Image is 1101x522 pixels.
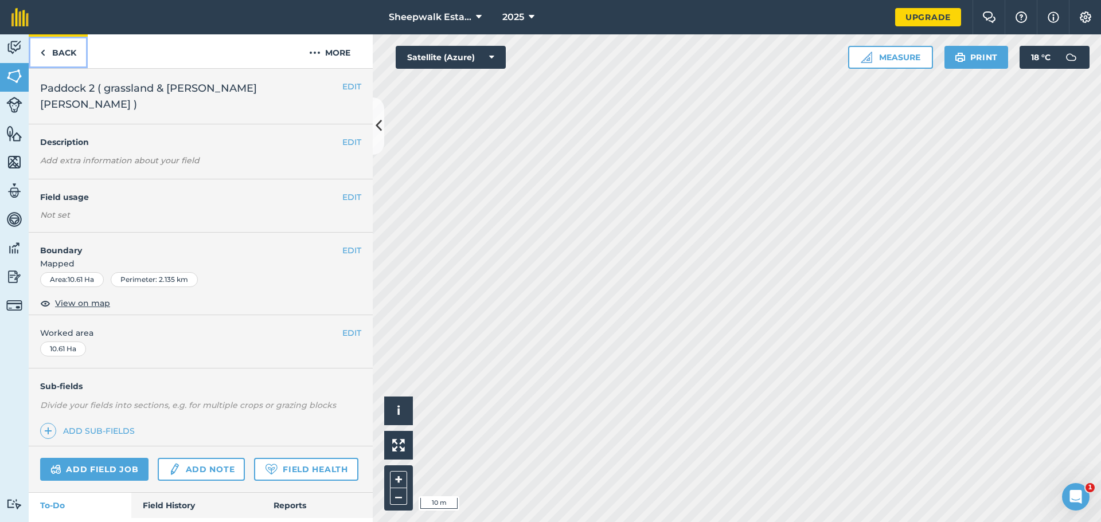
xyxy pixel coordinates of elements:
a: Add note [158,458,245,481]
img: svg+xml;base64,PHN2ZyB4bWxucz0iaHR0cDovL3d3dy53My5vcmcvMjAwMC9zdmciIHdpZHRoPSI1NiIgaGVpZ2h0PSI2MC... [6,68,22,85]
img: Four arrows, one pointing top left, one top right, one bottom right and the last bottom left [392,439,405,452]
a: To-Do [29,493,131,518]
img: svg+xml;base64,PD94bWwgdmVyc2lvbj0iMS4wIiBlbmNvZGluZz0idXRmLTgiPz4KPCEtLSBHZW5lcmF0b3I6IEFkb2JlIE... [6,182,22,199]
button: View on map [40,296,110,310]
img: svg+xml;base64,PHN2ZyB4bWxucz0iaHR0cDovL3d3dy53My5vcmcvMjAwMC9zdmciIHdpZHRoPSI1NiIgaGVpZ2h0PSI2MC... [6,154,22,171]
h4: Boundary [29,233,342,257]
a: Back [29,34,88,68]
div: Not set [40,209,361,221]
button: + [390,471,407,488]
button: EDIT [342,327,361,339]
img: svg+xml;base64,PD94bWwgdmVyc2lvbj0iMS4wIiBlbmNvZGluZz0idXRmLTgiPz4KPCEtLSBHZW5lcmF0b3I6IEFkb2JlIE... [6,39,22,56]
img: svg+xml;base64,PHN2ZyB4bWxucz0iaHR0cDovL3d3dy53My5vcmcvMjAwMC9zdmciIHdpZHRoPSIxOCIgaGVpZ2h0PSIyNC... [40,296,50,310]
img: svg+xml;base64,PHN2ZyB4bWxucz0iaHR0cDovL3d3dy53My5vcmcvMjAwMC9zdmciIHdpZHRoPSIyMCIgaGVpZ2h0PSIyNC... [309,46,321,60]
a: Upgrade [895,8,961,26]
img: A question mark icon [1014,11,1028,23]
em: Add extra information about your field [40,155,200,166]
span: Sheepwalk Estate [389,10,471,24]
img: svg+xml;base64,PD94bWwgdmVyc2lvbj0iMS4wIiBlbmNvZGluZz0idXRmLTgiPz4KPCEtLSBHZW5lcmF0b3I6IEFkb2JlIE... [1060,46,1083,69]
a: Field Health [254,458,358,481]
button: Measure [848,46,933,69]
button: Satellite (Azure) [396,46,506,69]
img: Two speech bubbles overlapping with the left bubble in the forefront [982,11,996,23]
img: svg+xml;base64,PD94bWwgdmVyc2lvbj0iMS4wIiBlbmNvZGluZz0idXRmLTgiPz4KPCEtLSBHZW5lcmF0b3I6IEFkb2JlIE... [6,240,22,257]
h4: Sub-fields [29,380,373,393]
button: EDIT [342,80,361,93]
span: Paddock 2 ( grassland & [PERSON_NAME] [PERSON_NAME] ) [40,80,342,112]
span: 1 [1086,483,1095,492]
button: – [390,488,407,505]
button: 18 °C [1020,46,1090,69]
img: svg+xml;base64,PHN2ZyB4bWxucz0iaHR0cDovL3d3dy53My5vcmcvMjAwMC9zdmciIHdpZHRoPSIxNCIgaGVpZ2h0PSIyNC... [44,424,52,438]
a: Add field job [40,458,149,481]
button: More [287,34,373,68]
img: svg+xml;base64,PD94bWwgdmVyc2lvbj0iMS4wIiBlbmNvZGluZz0idXRmLTgiPz4KPCEtLSBHZW5lcmF0b3I6IEFkb2JlIE... [6,97,22,113]
div: 10.61 Ha [40,342,86,356]
span: View on map [55,297,110,309]
img: svg+xml;base64,PHN2ZyB4bWxucz0iaHR0cDovL3d3dy53My5vcmcvMjAwMC9zdmciIHdpZHRoPSI1NiIgaGVpZ2h0PSI2MC... [6,125,22,142]
img: svg+xml;base64,PD94bWwgdmVyc2lvbj0iMS4wIiBlbmNvZGluZz0idXRmLTgiPz4KPCEtLSBHZW5lcmF0b3I6IEFkb2JlIE... [50,462,61,476]
a: Field History [131,493,261,518]
img: fieldmargin Logo [11,8,29,26]
img: svg+xml;base64,PD94bWwgdmVyc2lvbj0iMS4wIiBlbmNvZGluZz0idXRmLTgiPz4KPCEtLSBHZW5lcmF0b3I6IEFkb2JlIE... [6,211,22,228]
img: svg+xml;base64,PD94bWwgdmVyc2lvbj0iMS4wIiBlbmNvZGluZz0idXRmLTgiPz4KPCEtLSBHZW5lcmF0b3I6IEFkb2JlIE... [6,268,22,285]
div: Perimeter : 2.135 km [111,272,198,287]
img: svg+xml;base64,PD94bWwgdmVyc2lvbj0iMS4wIiBlbmNvZGluZz0idXRmLTgiPz4KPCEtLSBHZW5lcmF0b3I6IEFkb2JlIE... [6,499,22,509]
a: Add sub-fields [40,423,139,439]
img: svg+xml;base64,PHN2ZyB4bWxucz0iaHR0cDovL3d3dy53My5vcmcvMjAwMC9zdmciIHdpZHRoPSI5IiBoZWlnaHQ9IjI0Ii... [40,46,45,60]
img: svg+xml;base64,PD94bWwgdmVyc2lvbj0iMS4wIiBlbmNvZGluZz0idXRmLTgiPz4KPCEtLSBHZW5lcmF0b3I6IEFkb2JlIE... [168,462,181,476]
button: EDIT [342,136,361,148]
span: Worked area [40,327,361,339]
img: svg+xml;base64,PD94bWwgdmVyc2lvbj0iMS4wIiBlbmNvZGluZz0idXRmLTgiPz4KPCEtLSBHZW5lcmF0b3I6IEFkb2JlIE... [6,297,22,313]
em: Divide your fields into sections, e.g. for multiple crops or grazing blocks [40,400,336,410]
h4: Field usage [40,191,342,203]
h4: Description [40,136,361,148]
span: Mapped [29,257,373,270]
img: A cog icon [1079,11,1092,23]
span: i [397,403,400,418]
div: Area : 10.61 Ha [40,272,104,287]
iframe: Intercom live chat [1062,483,1090,511]
button: Print [944,46,1009,69]
span: 18 ° C [1031,46,1051,69]
img: svg+xml;base64,PHN2ZyB4bWxucz0iaHR0cDovL3d3dy53My5vcmcvMjAwMC9zdmciIHdpZHRoPSIxOSIgaGVpZ2h0PSIyNC... [955,50,966,64]
img: Ruler icon [861,52,872,63]
a: Reports [262,493,373,518]
img: svg+xml;base64,PHN2ZyB4bWxucz0iaHR0cDovL3d3dy53My5vcmcvMjAwMC9zdmciIHdpZHRoPSIxNyIgaGVpZ2h0PSIxNy... [1048,10,1059,24]
button: EDIT [342,191,361,203]
button: EDIT [342,244,361,257]
button: i [384,397,413,425]
span: 2025 [502,10,524,24]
